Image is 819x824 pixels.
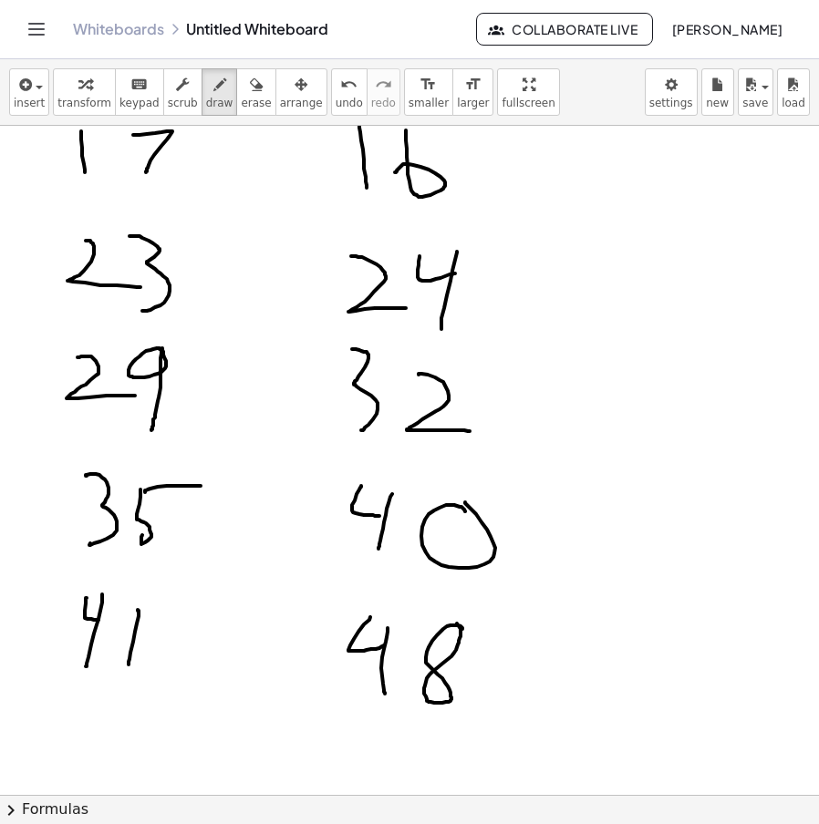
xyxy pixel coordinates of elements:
button: new [701,68,734,116]
button: Toggle navigation [22,15,51,44]
a: Whiteboards [73,20,164,38]
i: keyboard [130,74,148,96]
button: Collaborate Live [476,13,653,46]
button: redoredo [367,68,400,116]
button: format_sizesmaller [404,68,453,116]
i: format_size [420,74,437,96]
span: fullscreen [502,97,555,109]
button: format_sizelarger [452,68,493,116]
button: insert [9,68,49,116]
span: draw [206,97,233,109]
span: save [742,97,768,109]
span: load [782,97,805,109]
i: redo [375,74,392,96]
span: smaller [409,97,449,109]
span: insert [14,97,45,109]
button: save [738,68,773,116]
button: settings [645,68,698,116]
span: transform [57,97,111,109]
span: new [706,97,729,109]
span: settings [649,97,693,109]
button: undoundo [331,68,368,116]
button: keyboardkeypad [115,68,164,116]
i: format_size [464,74,482,96]
span: arrange [280,97,323,109]
button: draw [202,68,238,116]
span: [PERSON_NAME] [671,21,783,37]
span: scrub [168,97,198,109]
span: Collaborate Live [492,21,638,37]
button: erase [236,68,275,116]
button: transform [53,68,116,116]
button: arrange [275,68,327,116]
button: [PERSON_NAME] [657,13,797,46]
button: fullscreen [497,68,559,116]
button: load [777,68,810,116]
button: scrub [163,68,202,116]
span: redo [371,97,396,109]
span: undo [336,97,363,109]
span: keypad [119,97,160,109]
span: erase [241,97,271,109]
i: undo [340,74,358,96]
span: larger [457,97,489,109]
